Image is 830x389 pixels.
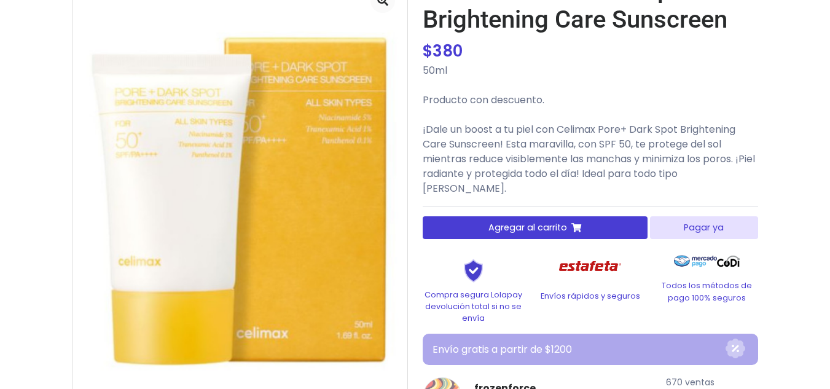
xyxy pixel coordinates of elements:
[674,249,718,273] img: Mercado Pago Logo
[423,63,758,196] p: 50ml Producto con descuento. ¡Dale un boost a tu piel con Celimax Pore+ Dark Spot Brightening Car...
[656,280,758,303] p: Todos los métodos de pago 100% seguros
[433,342,726,357] p: Envío gratis a partir de $1200
[433,40,463,62] span: 380
[666,376,715,388] small: 670 ventas
[423,289,525,324] p: Compra segura Lolapay devolución total si no se envía
[443,259,504,282] img: Shield
[717,249,740,273] img: Codi Logo
[423,216,648,239] button: Agregar al carrito
[488,221,567,234] span: Agregar al carrito
[539,290,641,302] p: Envíos rápidos y seguros
[423,39,758,63] div: $
[650,216,758,239] button: Pagar ya
[549,249,631,284] img: Estafeta Logo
